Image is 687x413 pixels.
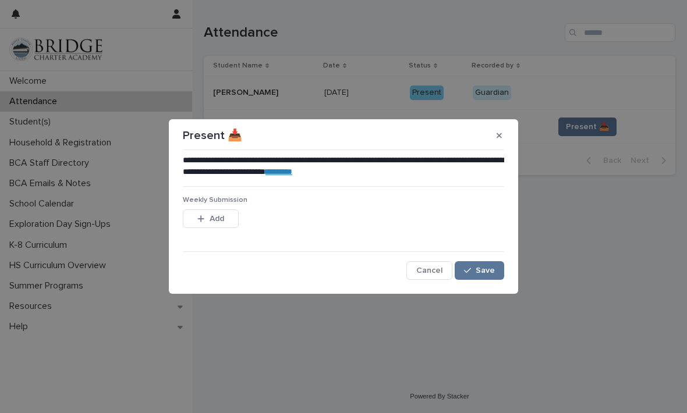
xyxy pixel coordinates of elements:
button: Cancel [406,261,452,280]
span: Cancel [416,266,442,275]
button: Save [455,261,504,280]
button: Add [183,209,239,228]
span: Save [476,266,495,275]
span: Add [210,215,224,223]
p: Present 📥 [183,129,242,143]
span: Weekly Submission [183,197,247,204]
